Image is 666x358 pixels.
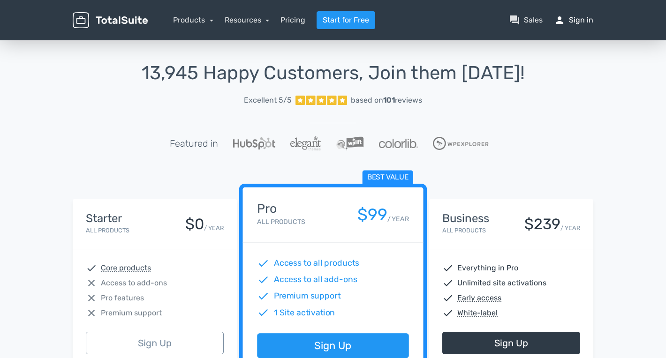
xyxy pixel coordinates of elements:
[351,95,422,106] div: based on reviews
[73,63,593,83] h1: 13,945 Happy Customers, Join them [DATE]!
[442,307,454,319] span: check
[86,277,97,289] span: close
[317,11,375,29] a: Start for Free
[86,262,97,274] span: check
[257,290,269,302] span: check
[379,139,417,148] img: Colorlib
[457,292,501,304] abbr: Early access
[554,15,565,26] span: person
[73,91,593,110] a: Excellent 5/5 based on101reviews
[524,216,560,232] div: $239
[204,224,224,232] small: / YEAR
[274,257,360,269] span: Access to all products
[86,292,97,304] span: close
[101,307,162,319] span: Premium support
[173,15,213,24] a: Products
[357,206,387,224] div: $99
[86,227,129,234] small: All Products
[442,212,489,224] h4: Business
[257,202,305,216] h4: Pro
[442,277,454,289] span: check
[442,262,454,274] span: check
[257,218,305,226] small: All Products
[457,307,498,319] abbr: White-label
[73,12,148,29] img: TotalSuite for WordPress
[274,290,341,302] span: Premium support
[442,292,454,304] span: check
[509,15,520,26] span: question_answer
[101,292,144,304] span: Pro features
[185,216,204,232] div: $0
[509,15,543,26] a: question_answerSales
[86,332,224,354] a: Sign Up
[233,137,275,149] img: Hubspot
[274,274,357,286] span: Access to all add-ons
[560,224,580,232] small: / YEAR
[257,257,269,269] span: check
[457,262,518,274] span: Everything in Pro
[101,277,167,289] span: Access to add-ons
[383,96,395,104] strong: 101
[86,212,129,224] h4: Starter
[274,306,335,319] span: 1 Site activation
[457,277,546,289] span: Unlimited site activations
[433,137,489,150] img: WPExplorer
[387,214,409,224] small: / YEAR
[86,307,97,319] span: close
[257,274,269,286] span: check
[225,15,270,24] a: Resources
[442,227,486,234] small: All Products
[257,306,269,319] span: check
[290,136,321,150] img: ElegantThemes
[442,332,580,354] a: Sign Up
[336,136,364,150] img: WPLift
[554,15,593,26] a: personSign in
[363,171,413,185] span: Best value
[170,138,218,149] h5: Featured in
[280,15,305,26] a: Pricing
[101,262,151,274] abbr: Core products
[244,95,292,106] span: Excellent 5/5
